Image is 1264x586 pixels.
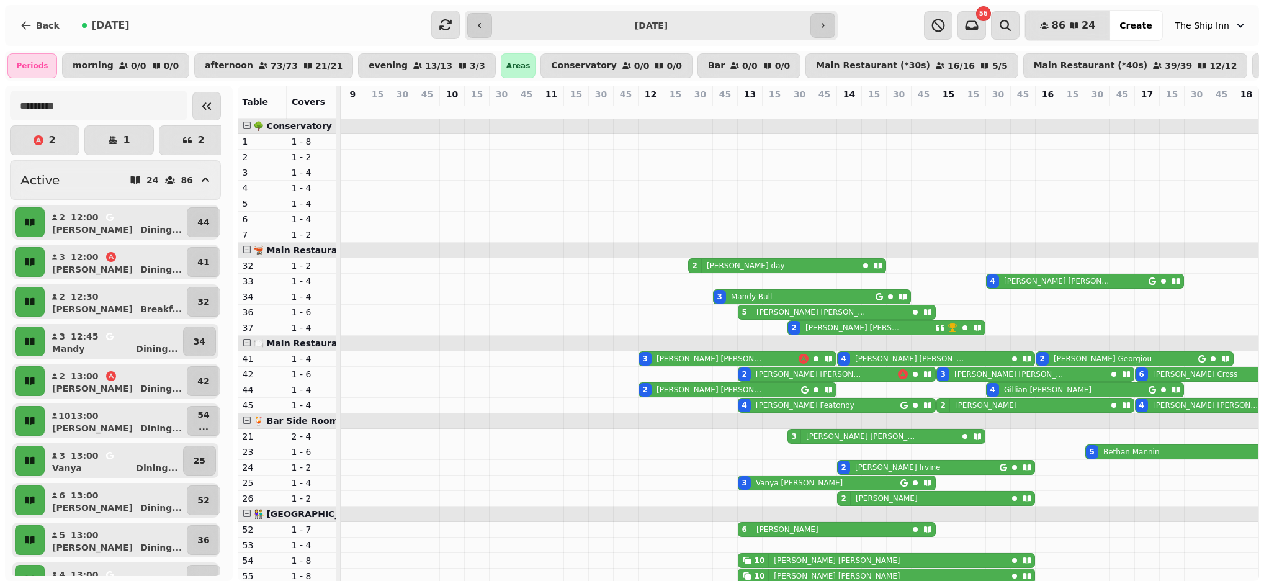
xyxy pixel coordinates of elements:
p: 0 [1068,103,1078,115]
p: 1 - 7 [292,523,331,536]
p: Dining ... [140,382,182,395]
p: 4 [243,182,282,194]
span: Table [243,97,269,107]
p: ... [197,421,209,433]
div: 2 [643,385,648,395]
p: 2 [1043,103,1053,115]
div: 4 [841,354,846,364]
p: Vanya [PERSON_NAME] [756,478,843,488]
p: 45 [1216,88,1227,101]
div: 2 [841,494,846,503]
p: 15 [967,88,979,101]
h2: Active [20,171,60,189]
button: 1 [84,125,154,155]
p: 44 [243,384,282,396]
p: 13 [744,88,756,101]
p: 1 - 4 [292,384,331,396]
p: 1 - 2 [292,259,331,272]
span: 86 [1052,20,1065,30]
p: 0 [423,103,433,115]
p: Conservatory [551,61,617,71]
div: Areas [501,53,536,78]
p: Dining ... [136,343,177,355]
p: 0 [869,103,879,115]
p: [PERSON_NAME] Irvine [855,462,940,472]
p: Dining ... [140,422,182,435]
p: 12:00 [71,211,99,223]
p: 1 - 4 [292,477,331,489]
p: 2 [197,135,204,145]
div: 2 [693,261,697,271]
button: 32 [187,287,220,317]
button: [DATE] [72,11,140,40]
p: 21 / 21 [315,61,343,70]
span: Covers [292,97,325,107]
button: 44 [187,207,220,237]
p: 1 - 4 [292,353,331,365]
p: 45 [1017,88,1029,101]
p: 1 - 6 [292,368,331,381]
p: 1 - 6 [292,446,331,458]
p: 1 - 4 [292,291,331,303]
p: 0 [373,103,383,115]
button: 41 [187,247,220,277]
p: 30 [893,88,905,101]
p: 32 [243,259,282,272]
p: 1 - 4 [292,182,331,194]
p: 18 [1240,88,1252,101]
span: Create [1119,21,1152,30]
button: 52 [187,485,220,515]
p: 2 - 4 [292,430,331,443]
p: 1 - 4 [292,322,331,334]
p: [PERSON_NAME] [52,223,133,236]
p: Bethan Mannin [1103,447,1160,457]
p: 1 - 4 [292,166,331,179]
p: 25 [194,454,205,467]
p: 3 [58,251,66,263]
p: 45 [243,399,282,412]
p: 0 [1018,103,1028,115]
p: 15 [471,88,483,101]
p: [PERSON_NAME] [PERSON_NAME] [657,385,765,395]
p: 6 [58,489,66,502]
p: 1 - 8 [292,135,331,148]
button: 1013:00[PERSON_NAME]Dining... [47,406,184,436]
p: 15 [868,88,880,101]
p: 54 [197,408,209,421]
p: [PERSON_NAME] [PERSON_NAME] [805,323,903,333]
p: 53 [243,539,282,551]
button: Main Restaurant (*40s)39/3912/12 [1023,53,1248,78]
p: 15 [670,88,681,101]
p: 23 [243,446,282,458]
div: 3 [717,292,722,302]
p: 34 [194,335,205,348]
span: [DATE] [92,20,130,30]
p: Dining ... [140,541,182,554]
p: 2 [58,291,66,303]
p: [PERSON_NAME] [PERSON_NAME] [806,431,920,441]
button: Back [10,11,69,40]
p: 1 - 4 [292,399,331,412]
p: 0 / 0 [742,61,758,70]
div: 2 [1040,354,1045,364]
p: 13:00 [71,529,99,541]
p: 15 [1166,88,1178,101]
p: 13:00 [71,370,99,382]
p: 0 [770,103,780,115]
div: 2 [941,400,946,410]
p: 73 / 73 [271,61,298,70]
p: 1 - 4 [292,213,331,225]
p: 0 [969,103,979,115]
p: [PERSON_NAME] [PERSON_NAME] [756,369,863,379]
p: 86 [181,176,193,184]
p: 3 / 3 [470,61,485,70]
p: 7 [243,228,282,241]
div: 4 [990,385,995,395]
span: 56 [979,11,988,17]
p: 12 / 12 [1209,61,1237,70]
p: Dining ... [140,502,182,514]
p: 1 - 4 [292,275,331,287]
p: [PERSON_NAME] [PERSON_NAME] [774,556,900,566]
p: 1 - 2 [292,461,331,474]
div: 3 [643,354,648,364]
